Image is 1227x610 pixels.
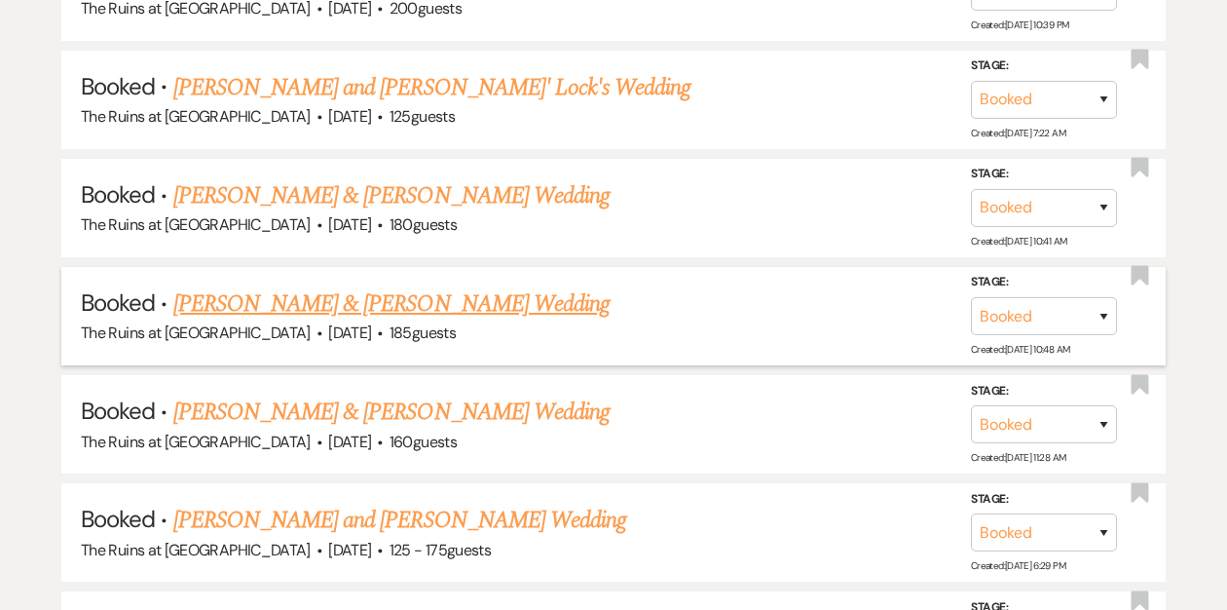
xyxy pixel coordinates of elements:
[81,504,155,534] span: Booked
[971,235,1066,248] span: Created: [DATE] 10:41 AM
[971,381,1117,402] label: Stage:
[173,503,627,538] a: [PERSON_NAME] and [PERSON_NAME] Wedding
[328,214,371,235] span: [DATE]
[173,286,610,322] a: [PERSON_NAME] & [PERSON_NAME] Wedding
[81,179,155,210] span: Booked
[81,540,311,560] span: The Ruins at [GEOGRAPHIC_DATA]
[173,70,691,105] a: [PERSON_NAME] and [PERSON_NAME]' Lock's Wedding
[390,323,456,343] span: 185 guests
[971,559,1065,572] span: Created: [DATE] 6:29 PM
[81,214,311,235] span: The Ruins at [GEOGRAPHIC_DATA]
[173,395,610,430] a: [PERSON_NAME] & [PERSON_NAME] Wedding
[971,489,1117,511] label: Stage:
[390,214,457,235] span: 180 guests
[328,323,371,343] span: [DATE]
[971,56,1117,77] label: Stage:
[971,451,1065,464] span: Created: [DATE] 11:28 AM
[390,540,491,560] span: 125 - 175 guests
[390,106,455,127] span: 125 guests
[81,106,311,127] span: The Ruins at [GEOGRAPHIC_DATA]
[328,106,371,127] span: [DATE]
[81,323,311,343] span: The Ruins at [GEOGRAPHIC_DATA]
[81,432,311,452] span: The Ruins at [GEOGRAPHIC_DATA]
[971,164,1117,185] label: Stage:
[971,343,1069,356] span: Created: [DATE] 10:48 AM
[328,540,371,560] span: [DATE]
[81,396,155,426] span: Booked
[971,127,1065,139] span: Created: [DATE] 7:22 AM
[81,287,155,318] span: Booked
[971,18,1068,30] span: Created: [DATE] 10:39 PM
[328,432,371,452] span: [DATE]
[81,71,155,101] span: Booked
[173,178,610,213] a: [PERSON_NAME] & [PERSON_NAME] Wedding
[390,432,457,452] span: 160 guests
[971,272,1117,293] label: Stage:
